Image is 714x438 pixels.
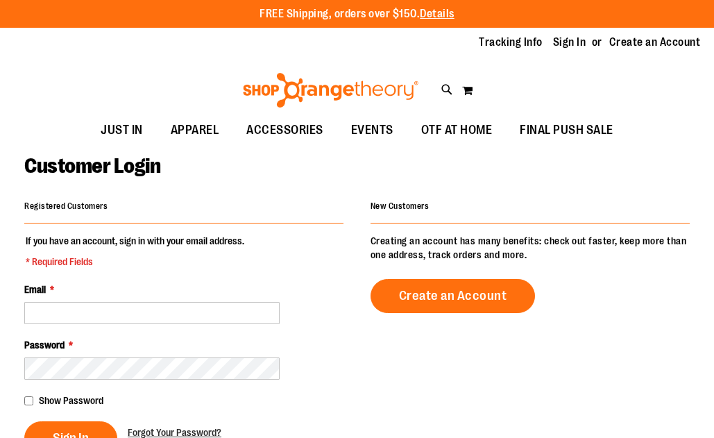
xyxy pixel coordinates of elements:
[101,115,143,146] span: JUST IN
[506,115,627,146] a: FINAL PUSH SALE
[24,284,46,295] span: Email
[241,73,420,108] img: Shop Orangetheory
[246,115,323,146] span: ACCESSORIES
[609,35,701,50] a: Create an Account
[24,154,160,178] span: Customer Login
[39,395,103,406] span: Show Password
[232,115,337,146] a: ACCESSORIES
[553,35,586,50] a: Sign In
[371,201,430,211] strong: New Customers
[420,8,454,20] a: Details
[371,234,690,262] p: Creating an account has many benefits: check out faster, keep more than one address, track orders...
[337,115,407,146] a: EVENTS
[479,35,543,50] a: Tracking Info
[520,115,613,146] span: FINAL PUSH SALE
[421,115,493,146] span: OTF AT HOME
[260,6,454,22] p: FREE Shipping, orders over $150.
[24,339,65,351] span: Password
[24,234,246,269] legend: If you have an account, sign in with your email address.
[24,201,108,211] strong: Registered Customers
[407,115,507,146] a: OTF AT HOME
[26,255,244,269] span: * Required Fields
[371,279,536,313] a: Create an Account
[351,115,393,146] span: EVENTS
[399,288,507,303] span: Create an Account
[128,427,221,438] span: Forgot Your Password?
[171,115,219,146] span: APPAREL
[157,115,233,146] a: APPAREL
[87,115,157,146] a: JUST IN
